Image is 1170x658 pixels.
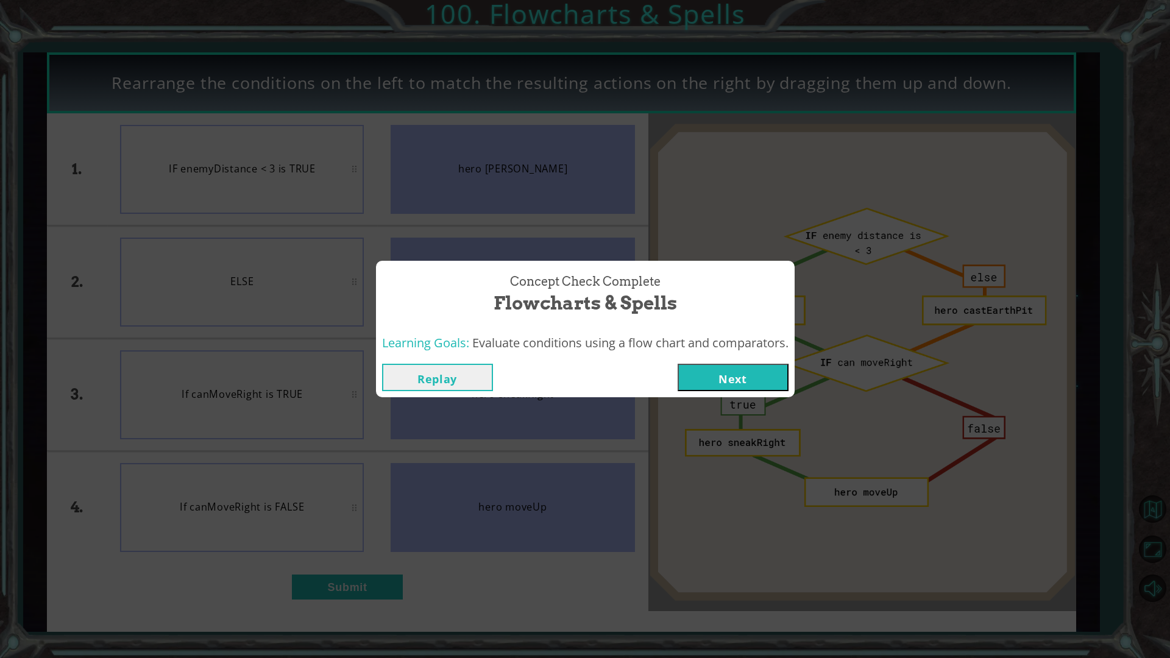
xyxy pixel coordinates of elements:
span: Concept Check Complete [510,273,661,291]
button: Replay [382,364,493,391]
span: Evaluate conditions using a flow chart and comparators. [472,334,789,351]
button: Next [678,364,789,391]
span: Learning Goals: [382,334,469,351]
span: Flowcharts & Spells [494,290,677,316]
